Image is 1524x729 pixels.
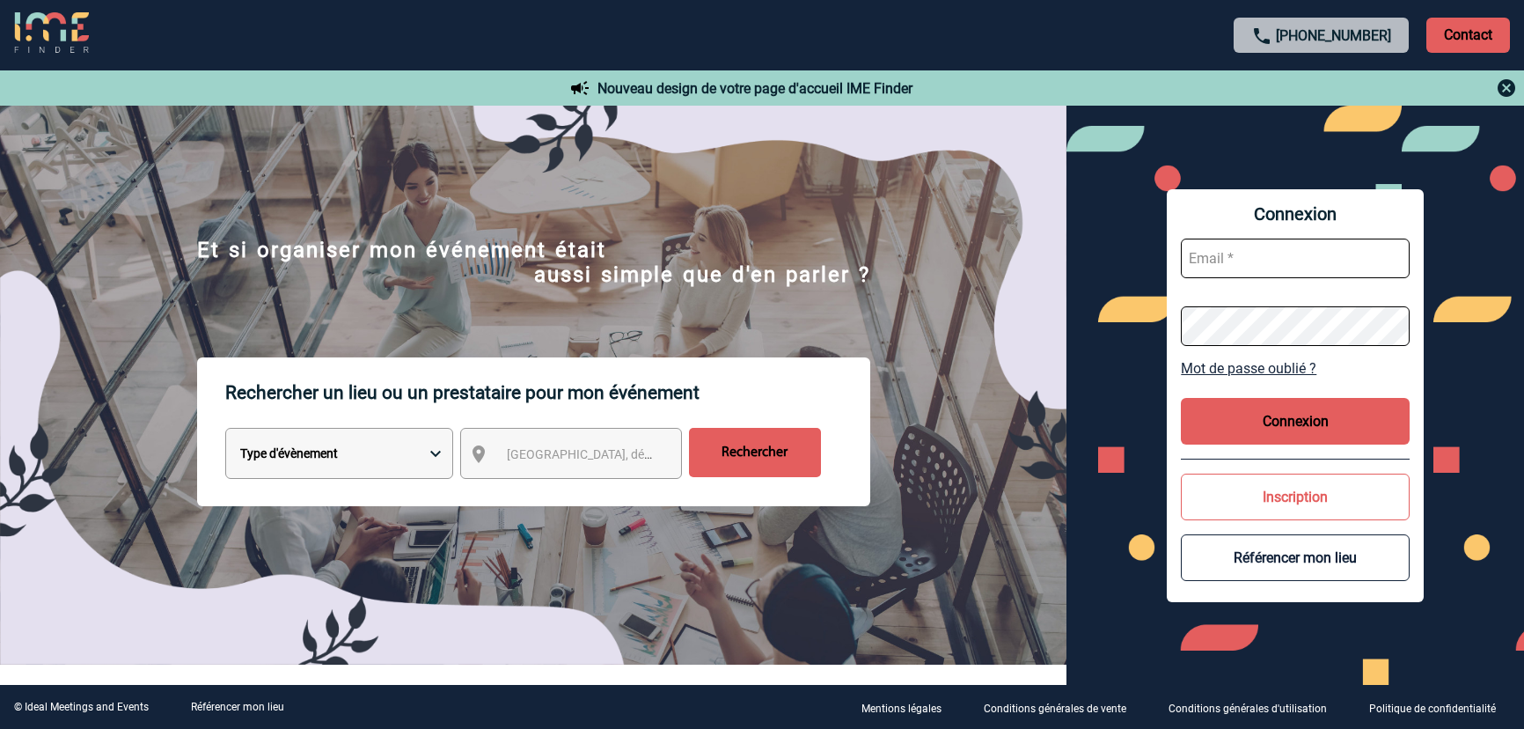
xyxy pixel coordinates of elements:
p: Conditions générales d'utilisation [1169,703,1327,715]
a: Politique de confidentialité [1355,699,1524,716]
button: Inscription [1181,474,1410,520]
span: Connexion [1181,203,1410,225]
input: Email * [1181,239,1410,278]
p: Conditions générales de vente [984,703,1126,715]
a: Référencer mon lieu [191,701,284,713]
a: Conditions générales de vente [970,699,1154,716]
span: [GEOGRAPHIC_DATA], département, région... [507,447,751,461]
p: Politique de confidentialité [1369,703,1496,715]
p: Contact [1426,18,1510,53]
a: [PHONE_NUMBER] [1276,27,1391,44]
p: Mentions légales [861,703,942,715]
a: Mentions légales [847,699,970,716]
img: call-24-px.png [1251,26,1272,47]
button: Référencer mon lieu [1181,534,1410,581]
p: Rechercher un lieu ou un prestataire pour mon événement [225,357,870,428]
a: Mot de passe oublié ? [1181,360,1410,377]
a: Conditions générales d'utilisation [1154,699,1355,716]
div: © Ideal Meetings and Events [14,701,149,713]
button: Connexion [1181,398,1410,445]
input: Rechercher [689,428,821,477]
